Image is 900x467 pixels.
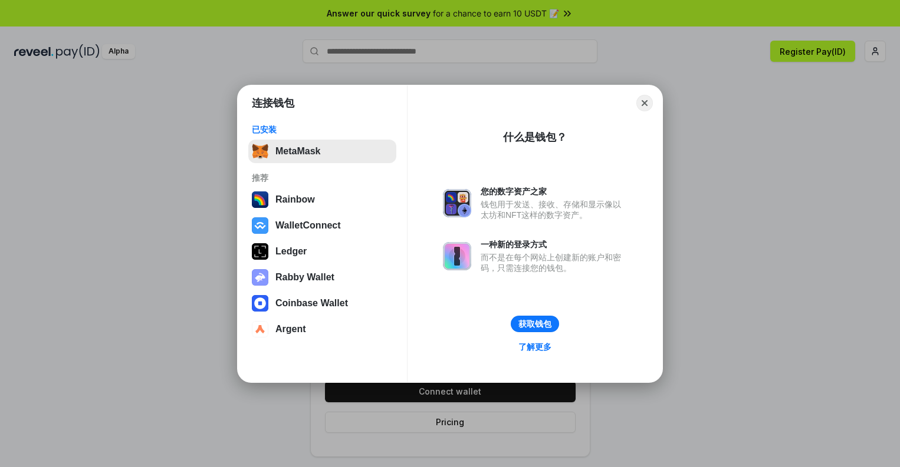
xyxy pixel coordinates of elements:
button: Rabby Wallet [248,266,396,289]
button: WalletConnect [248,214,396,237]
img: svg+xml,%3Csvg%20xmlns%3D%22http%3A%2F%2Fwww.w3.org%2F2000%2Fsvg%22%20fill%3D%22none%22%20viewBox... [443,189,471,217]
img: svg+xml,%3Csvg%20xmlns%3D%22http%3A%2F%2Fwww.w3.org%2F2000%2Fsvg%22%20fill%3D%22none%22%20viewBox... [252,269,268,286]
img: svg+xml,%3Csvg%20width%3D%2228%22%20height%3D%2228%22%20viewBox%3D%220%200%2028%2028%22%20fill%3D... [252,295,268,312]
img: svg+xml,%3Csvg%20xmlns%3D%22http%3A%2F%2Fwww.w3.org%2F2000%2Fsvg%22%20width%3D%2228%22%20height%3... [252,243,268,260]
div: 什么是钱包？ [503,130,567,144]
img: svg+xml,%3Csvg%20width%3D%2228%22%20height%3D%2228%22%20viewBox%3D%220%200%2028%2028%22%20fill%3D... [252,217,268,234]
div: 了解更多 [518,342,551,352]
div: 而不是在每个网站上创建新的账户和密码，只需连接您的钱包。 [481,252,627,273]
button: Argent [248,317,396,341]
div: WalletConnect [275,220,341,231]
div: Ledger [275,246,307,257]
button: Rainbow [248,188,396,211]
button: Coinbase Wallet [248,292,396,315]
img: svg+xml,%3Csvg%20xmlns%3D%22http%3A%2F%2Fwww.w3.org%2F2000%2Fsvg%22%20fill%3D%22none%22%20viewBox... [443,242,471,270]
div: 推荐 [252,173,393,183]
button: 获取钱包 [511,316,559,332]
a: 了解更多 [511,339,559,355]
img: svg+xml,%3Csvg%20fill%3D%22none%22%20height%3D%2233%22%20viewBox%3D%220%200%2035%2033%22%20width%... [252,143,268,160]
div: 已安装 [252,124,393,135]
h1: 连接钱包 [252,96,294,110]
div: 获取钱包 [518,319,551,329]
img: svg+xml,%3Csvg%20width%3D%2228%22%20height%3D%2228%22%20viewBox%3D%220%200%2028%2028%22%20fill%3D... [252,321,268,337]
div: 钱包用于发送、接收、存储和显示像以太坊和NFT这样的数字资产。 [481,199,627,220]
button: Close [636,95,653,111]
div: Coinbase Wallet [275,298,348,309]
img: svg+xml,%3Csvg%20width%3D%22120%22%20height%3D%22120%22%20viewBox%3D%220%200%20120%20120%22%20fil... [252,191,268,208]
button: Ledger [248,240,396,263]
div: 一种新的登录方式 [481,239,627,250]
button: MetaMask [248,140,396,163]
div: Rainbow [275,194,315,205]
div: 您的数字资产之家 [481,186,627,197]
div: Rabby Wallet [275,272,334,283]
div: Argent [275,324,306,334]
div: MetaMask [275,146,320,157]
